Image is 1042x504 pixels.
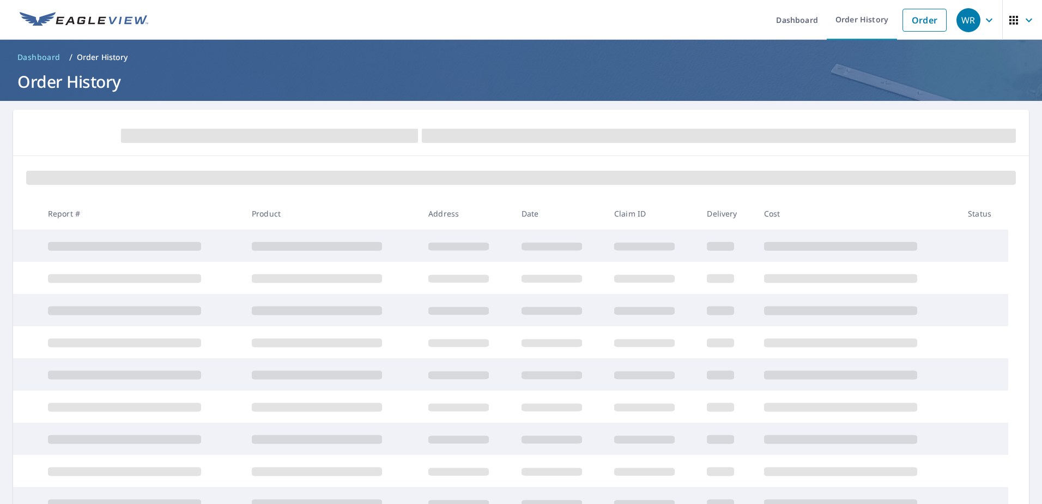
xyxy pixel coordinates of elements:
[17,52,60,63] span: Dashboard
[20,12,148,28] img: EV Logo
[13,70,1029,93] h1: Order History
[69,51,72,64] li: /
[39,197,243,230] th: Report #
[755,197,959,230] th: Cost
[77,52,128,63] p: Order History
[243,197,420,230] th: Product
[698,197,755,230] th: Delivery
[13,49,1029,66] nav: breadcrumb
[605,197,698,230] th: Claim ID
[959,197,1008,230] th: Status
[13,49,65,66] a: Dashboard
[956,8,980,32] div: WR
[420,197,512,230] th: Address
[902,9,947,32] a: Order
[513,197,605,230] th: Date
